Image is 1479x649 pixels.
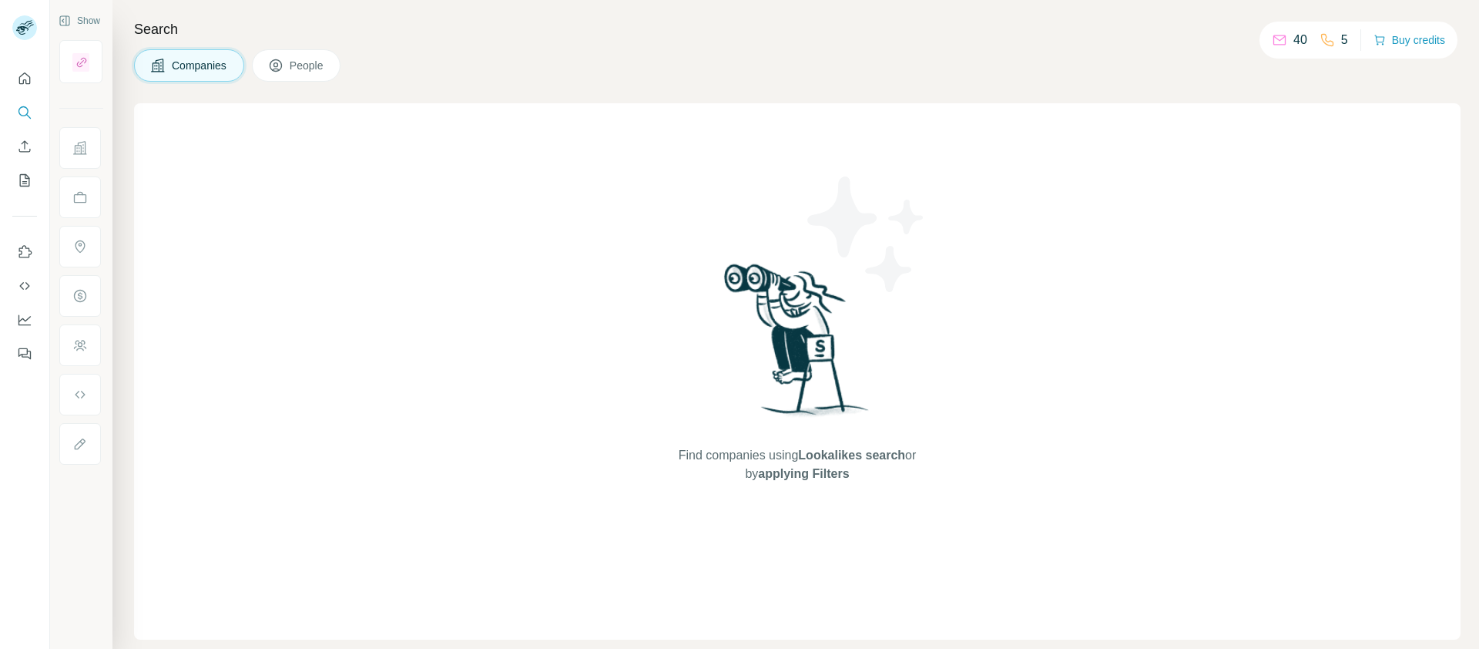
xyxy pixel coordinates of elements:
span: Companies [172,58,228,73]
button: Search [12,99,37,126]
button: Enrich CSV [12,133,37,160]
span: Find companies using or by [674,446,921,483]
button: Feedback [12,340,37,368]
span: applying Filters [758,467,849,480]
button: Use Surfe API [12,272,37,300]
button: Buy credits [1373,29,1445,51]
p: 40 [1293,31,1307,49]
button: Show [48,9,111,32]
h4: Search [134,18,1461,40]
button: Use Surfe on LinkedIn [12,238,37,266]
span: Lookalikes search [798,449,905,462]
span: People [290,58,325,73]
img: Surfe Illustration - Woman searching with binoculars [717,260,877,432]
button: My lists [12,166,37,194]
img: Surfe Illustration - Stars [797,165,936,304]
p: 5 [1341,31,1348,49]
button: Dashboard [12,306,37,334]
button: Quick start [12,65,37,92]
